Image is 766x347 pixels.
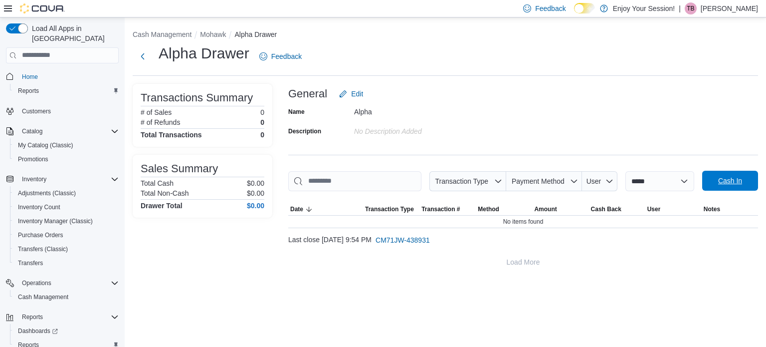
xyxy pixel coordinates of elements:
span: Cash In [718,176,742,186]
div: Last close [DATE] 9:54 PM [288,230,758,250]
span: Home [22,73,38,81]
span: Inventory Manager (Classic) [18,217,93,225]
span: Notes [704,205,720,213]
button: Amount [532,203,588,215]
a: Inventory Count [14,201,64,213]
button: Payment Method [506,171,582,191]
span: Transaction # [421,205,460,213]
span: User [586,177,601,185]
span: Purchase Orders [14,229,119,241]
a: Dashboards [10,324,123,338]
button: Notes [702,203,758,215]
a: Transfers [14,257,47,269]
span: Method [478,205,499,213]
span: TB [687,2,694,14]
button: Catalog [18,125,46,137]
button: User [582,171,617,191]
h4: $0.00 [247,202,264,210]
input: This is a search bar. As you type, the results lower in the page will automatically filter. [288,171,421,191]
a: Inventory Manager (Classic) [14,215,97,227]
button: Transaction # [419,203,476,215]
span: No items found [503,218,544,226]
button: Operations [18,277,55,289]
span: My Catalog (Classic) [18,141,73,149]
span: Edit [351,89,363,99]
span: Catalog [22,127,42,135]
span: Inventory Manager (Classic) [14,215,119,227]
span: Adjustments (Classic) [14,187,119,199]
button: Reports [18,311,47,323]
button: Operations [2,276,123,290]
button: Catalog [2,124,123,138]
span: Reports [18,311,119,323]
button: Adjustments (Classic) [10,186,123,200]
a: Home [18,71,42,83]
div: No Description added [354,123,488,135]
a: Transfers (Classic) [14,243,72,255]
nav: An example of EuiBreadcrumbs [133,29,758,41]
button: Inventory [2,172,123,186]
label: Name [288,108,305,116]
span: Dashboards [18,327,58,335]
h6: # of Refunds [141,118,180,126]
h3: General [288,88,327,100]
span: Load More [507,257,540,267]
h3: Transactions Summary [141,92,253,104]
img: Cova [20,3,65,13]
a: Promotions [14,153,52,165]
span: Inventory [18,173,119,185]
span: Home [18,70,119,83]
button: Transaction Type [363,203,419,215]
span: Transfers (Classic) [14,243,119,255]
span: Promotions [14,153,119,165]
h1: Alpha Drawer [159,43,249,63]
h3: Sales Summary [141,163,218,175]
span: Payment Method [512,177,565,185]
button: Cash Management [10,290,123,304]
button: Promotions [10,152,123,166]
p: $0.00 [247,179,264,187]
button: User [645,203,702,215]
button: Alpha Drawer [234,30,277,38]
button: Inventory Count [10,200,123,214]
span: My Catalog (Classic) [14,139,119,151]
input: Dark Mode [574,3,595,13]
p: [PERSON_NAME] [701,2,758,14]
p: $0.00 [247,189,264,197]
span: Cash Management [18,293,68,301]
button: Transaction Type [429,171,506,191]
p: 0 [260,118,264,126]
a: Adjustments (Classic) [14,187,80,199]
p: 0 [260,108,264,116]
span: Promotions [18,155,48,163]
span: Cash Management [14,291,119,303]
h6: Total Non-Cash [141,189,189,197]
button: Home [2,69,123,84]
button: Purchase Orders [10,228,123,242]
span: Amount [534,205,557,213]
h4: 0 [260,131,264,139]
span: Dark Mode [574,13,574,14]
span: Inventory Count [14,201,119,213]
span: Customers [18,105,119,117]
span: Adjustments (Classic) [18,189,76,197]
span: Reports [22,313,43,321]
span: Customers [22,107,51,115]
button: Method [476,203,532,215]
span: Date [290,205,303,213]
span: Dashboards [14,325,119,337]
span: Transfers [18,259,43,267]
button: Transfers (Classic) [10,242,123,256]
button: Cash In [702,171,758,191]
span: Inventory Count [18,203,60,211]
h4: Drawer Total [141,202,183,210]
button: Edit [335,84,367,104]
span: Catalog [18,125,119,137]
p: | [679,2,681,14]
label: Description [288,127,321,135]
button: Transfers [10,256,123,270]
div: Alpha [354,104,488,116]
span: Reports [14,85,119,97]
button: Date [288,203,363,215]
div: Troy Bromfield [685,2,697,14]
